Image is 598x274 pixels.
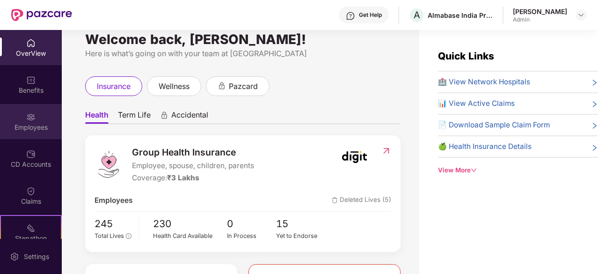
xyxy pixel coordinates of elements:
[591,78,598,88] span: right
[438,141,532,152] span: 🍏 Health Insurance Details
[26,38,36,48] img: svg+xml;base64,PHN2ZyBpZD0iSG9tZSIgeG1sbnM9Imh0dHA6Ly93d3cudzMub3JnLzIwMDAvc3ZnIiB3aWR0aD0iMjAiIG...
[229,81,258,92] span: pazcard
[132,160,254,171] span: Employee, spouse, children, parents
[118,110,151,124] span: Term Life
[513,16,567,23] div: Admin
[438,165,598,175] div: View More
[438,98,515,109] span: 📊 View Active Claims
[428,11,493,20] div: Almabase India Private Limited
[95,216,131,232] span: 245
[132,145,254,159] span: Group Health Insurance
[11,9,72,21] img: New Pazcare Logo
[227,231,277,241] div: In Process
[26,149,36,159] img: svg+xml;base64,PHN2ZyBpZD0iQ0RfQWNjb3VudHMiIGRhdGEtbmFtZT0iQ0QgQWNjb3VudHMiIHhtbG5zPSJodHRwOi8vd3...
[159,81,190,92] span: wellness
[332,195,391,206] span: Deleted Lives (5)
[95,150,123,178] img: logo
[471,167,477,173] span: down
[218,81,226,90] div: animation
[10,252,19,261] img: svg+xml;base64,PHN2ZyBpZD0iU2V0dGluZy0yMHgyMCIgeG1sbnM9Imh0dHA6Ly93d3cudzMub3JnLzIwMDAvc3ZnIiB3aW...
[26,112,36,122] img: svg+xml;base64,PHN2ZyBpZD0iRW1wbG95ZWVzIiB4bWxucz0iaHR0cDovL3d3dy53My5vcmcvMjAwMC9zdmciIHdpZHRoPS...
[1,234,61,243] div: Stepathon
[153,231,227,241] div: Health Card Available
[95,195,132,206] span: Employees
[414,9,420,21] span: A
[85,110,109,124] span: Health
[577,11,585,19] img: svg+xml;base64,PHN2ZyBpZD0iRHJvcGRvd24tMzJ4MzIiIHhtbG5zPSJodHRwOi8vd3d3LnczLm9yZy8yMDAwL3N2ZyIgd2...
[153,216,227,232] span: 230
[337,145,372,169] img: insurerIcon
[26,186,36,196] img: svg+xml;base64,PHN2ZyBpZD0iQ2xhaW0iIHhtbG5zPSJodHRwOi8vd3d3LnczLm9yZy8yMDAwL3N2ZyIgd2lkdGg9IjIwIi...
[359,11,382,19] div: Get Help
[97,81,131,92] span: insurance
[591,121,598,131] span: right
[171,110,208,124] span: Accidental
[26,223,36,233] img: svg+xml;base64,PHN2ZyB4bWxucz0iaHR0cDovL3d3dy53My5vcmcvMjAwMC9zdmciIHdpZHRoPSIyMSIgaGVpZ2h0PSIyMC...
[227,216,277,232] span: 0
[438,119,550,131] span: 📄 Download Sample Claim Form
[26,75,36,85] img: svg+xml;base64,PHN2ZyBpZD0iQmVuZWZpdHMiIHhtbG5zPSJodHRwOi8vd3d3LnczLm9yZy8yMDAwL3N2ZyIgd2lkdGg9Ij...
[132,172,254,184] div: Coverage:
[513,7,567,16] div: [PERSON_NAME]
[346,11,355,21] img: svg+xml;base64,PHN2ZyBpZD0iSGVscC0zMngzMiIgeG1sbnM9Imh0dHA6Ly93d3cudzMub3JnLzIwMDAvc3ZnIiB3aWR0aD...
[276,231,326,241] div: Yet to Endorse
[160,111,168,119] div: animation
[276,216,326,232] span: 15
[85,36,401,43] div: Welcome back, [PERSON_NAME]!
[21,252,52,261] div: Settings
[591,100,598,109] span: right
[95,232,124,239] span: Total Lives
[438,76,530,88] span: 🏥 View Network Hospitals
[85,48,401,59] div: Here is what’s going on with your team at [GEOGRAPHIC_DATA]
[167,173,199,182] span: ₹3 Lakhs
[381,146,391,156] img: RedirectIcon
[591,143,598,152] span: right
[332,197,338,203] img: deleteIcon
[438,50,494,62] span: Quick Links
[126,233,131,238] span: info-circle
